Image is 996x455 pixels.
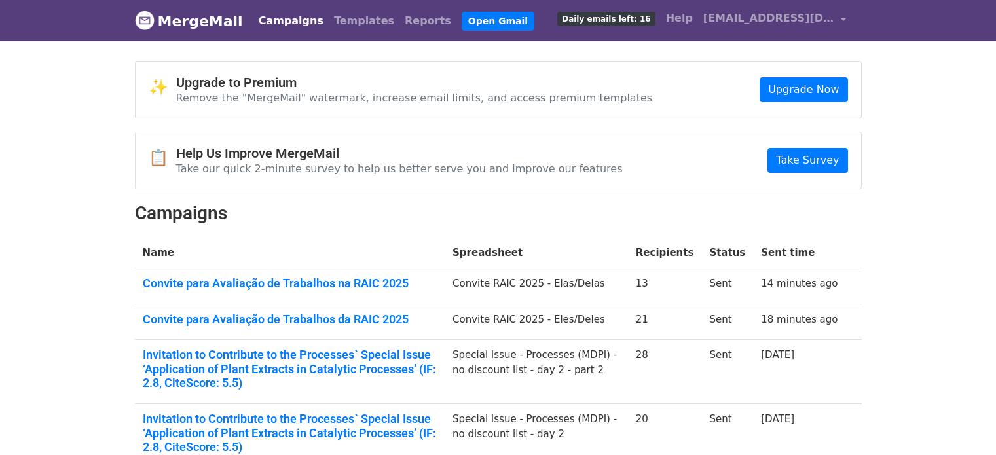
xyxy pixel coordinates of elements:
[760,77,847,102] a: Upgrade Now
[761,278,838,289] a: 14 minutes ago
[701,268,753,304] td: Sent
[931,392,996,455] div: Widget de chat
[628,340,702,404] td: 28
[628,238,702,268] th: Recipients
[176,145,623,161] h4: Help Us Improve MergeMail
[552,5,660,31] a: Daily emails left: 16
[135,202,862,225] h2: Campaigns
[135,10,155,30] img: MergeMail logo
[701,340,753,404] td: Sent
[445,340,628,404] td: Special Issue - Processes (MDPI) - no discount list - day 2 - part 2
[135,238,445,268] th: Name
[931,392,996,455] iframe: Chat Widget
[628,268,702,304] td: 13
[462,12,534,31] a: Open Gmail
[176,162,623,175] p: Take our quick 2-minute survey to help us better serve you and improve our features
[661,5,698,31] a: Help
[399,8,456,34] a: Reports
[143,348,437,390] a: Invitation to Contribute to the Processes` Special Issue ‘Application of Plant Extracts in Cataly...
[445,238,628,268] th: Spreadsheet
[698,5,851,36] a: [EMAIL_ADDRESS][DOMAIN_NAME]
[703,10,834,26] span: [EMAIL_ADDRESS][DOMAIN_NAME]
[143,312,437,327] a: Convite para Avaliação de Trabalhos da RAIC 2025
[767,148,847,173] a: Take Survey
[149,149,176,168] span: 📋
[149,78,176,97] span: ✨
[753,238,845,268] th: Sent time
[761,349,794,361] a: [DATE]
[143,412,437,454] a: Invitation to Contribute to the Processes` Special Issue ‘Application of Plant Extracts in Cataly...
[761,314,838,325] a: 18 minutes ago
[253,8,329,34] a: Campaigns
[176,75,653,90] h4: Upgrade to Premium
[628,304,702,340] td: 21
[701,304,753,340] td: Sent
[329,8,399,34] a: Templates
[445,268,628,304] td: Convite RAIC 2025 - Elas/Delas
[143,276,437,291] a: Convite para Avaliação de Trabalhos na RAIC 2025
[557,12,655,26] span: Daily emails left: 16
[176,91,653,105] p: Remove the "MergeMail" watermark, increase email limits, and access premium templates
[701,238,753,268] th: Status
[135,7,243,35] a: MergeMail
[445,304,628,340] td: Convite RAIC 2025 - Eles/Deles
[761,413,794,425] a: [DATE]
